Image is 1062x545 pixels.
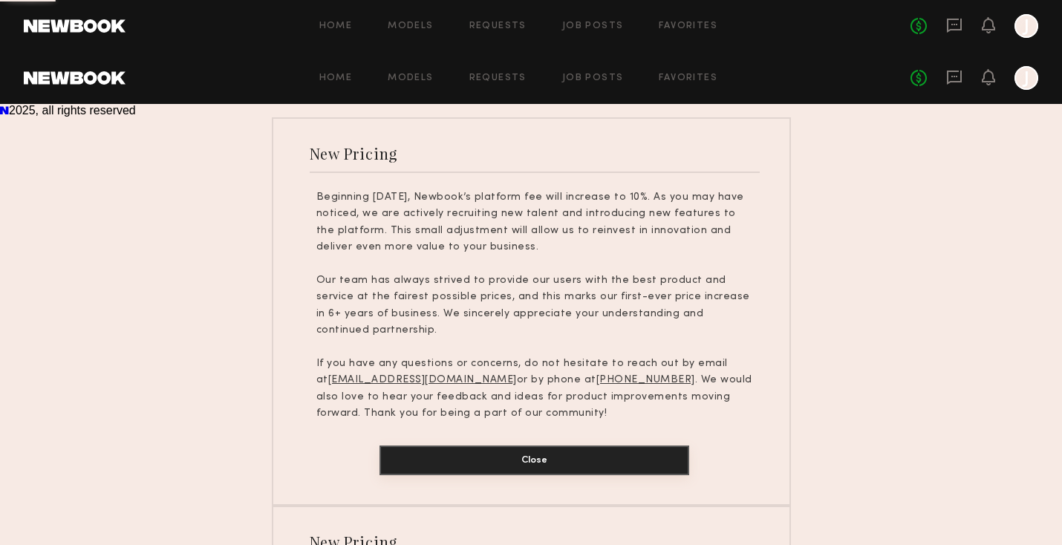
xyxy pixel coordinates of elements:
[469,74,527,83] a: Requests
[388,22,433,31] a: Models
[659,74,717,83] a: Favorites
[562,74,624,83] a: Job Posts
[1014,66,1038,90] a: J
[319,74,353,83] a: Home
[596,375,695,385] u: [PHONE_NUMBER]
[316,356,753,422] p: If you have any questions or concerns, do not hesitate to reach out by email at or by phone at . ...
[316,189,753,256] p: Beginning [DATE], Newbook’s platform fee will increase to 10%. As you may have noticed, we are ac...
[310,143,398,163] div: New Pricing
[316,272,753,339] p: Our team has always strived to provide our users with the best product and service at the fairest...
[388,74,433,83] a: Models
[562,22,624,31] a: Job Posts
[319,22,353,31] a: Home
[379,446,689,475] button: Close
[659,22,717,31] a: Favorites
[469,22,527,31] a: Requests
[328,375,517,385] u: [EMAIL_ADDRESS][DOMAIN_NAME]
[9,104,136,117] span: 2025, all rights reserved
[1014,14,1038,38] a: J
